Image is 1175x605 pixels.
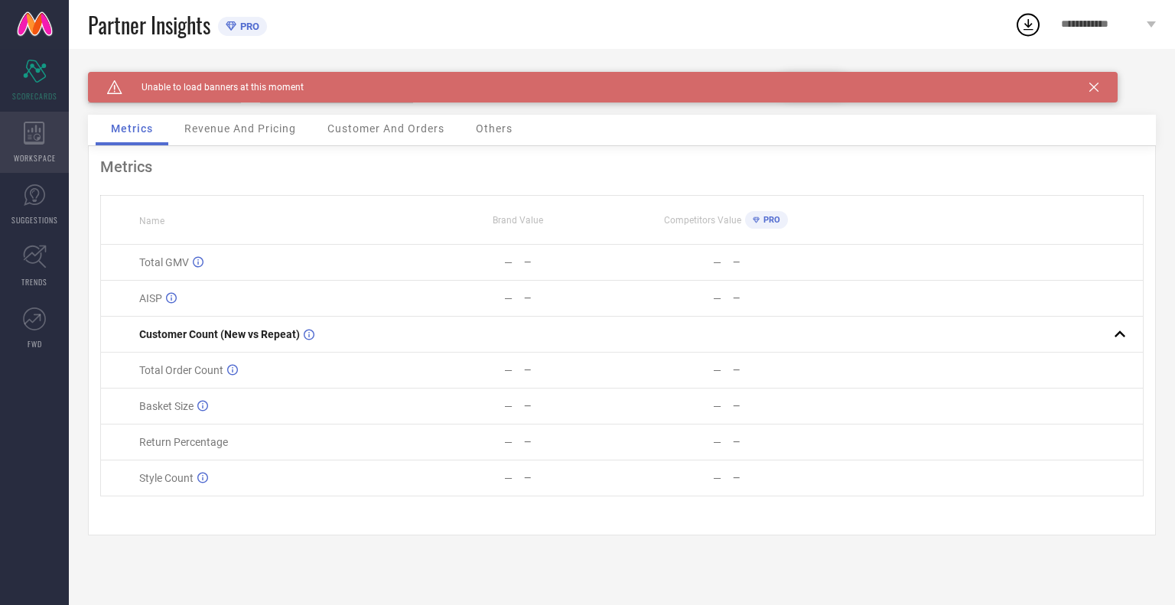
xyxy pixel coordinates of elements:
div: Open download list [1014,11,1042,38]
span: Metrics [111,122,153,135]
span: Style Count [139,472,194,484]
span: Customer And Orders [327,122,444,135]
div: — [504,364,513,376]
div: — [733,401,830,411]
span: WORKSPACE [14,152,56,164]
div: — [713,256,721,268]
span: PRO [760,215,780,225]
span: Name [139,216,164,226]
span: PRO [236,21,259,32]
span: Brand Value [493,215,543,226]
div: — [524,473,621,483]
div: — [524,257,621,268]
div: Metrics [100,158,1144,176]
span: Total Order Count [139,364,223,376]
span: Unable to load banners at this moment [122,82,304,93]
span: Others [476,122,513,135]
div: — [713,436,721,448]
div: — [504,256,513,268]
div: — [504,436,513,448]
span: FWD [28,338,42,350]
span: TRENDS [21,276,47,288]
div: Brand [88,72,241,83]
div: — [524,293,621,304]
span: Revenue And Pricing [184,122,296,135]
span: Total GMV [139,256,189,268]
div: — [733,257,830,268]
div: — [713,292,721,304]
span: Return Percentage [139,436,228,448]
span: Partner Insights [88,9,210,41]
div: — [504,400,513,412]
span: SCORECARDS [12,90,57,102]
div: — [524,437,621,447]
span: Competitors Value [664,215,741,226]
div: — [733,473,830,483]
span: AISP [139,292,162,304]
div: — [733,293,830,304]
span: Customer Count (New vs Repeat) [139,328,300,340]
div: — [504,472,513,484]
div: — [713,364,721,376]
div: — [733,365,830,376]
div: — [524,401,621,411]
span: SUGGESTIONS [11,214,58,226]
div: — [504,292,513,304]
div: — [713,400,721,412]
span: Basket Size [139,400,194,412]
div: — [524,365,621,376]
div: — [733,437,830,447]
div: — [713,472,721,484]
